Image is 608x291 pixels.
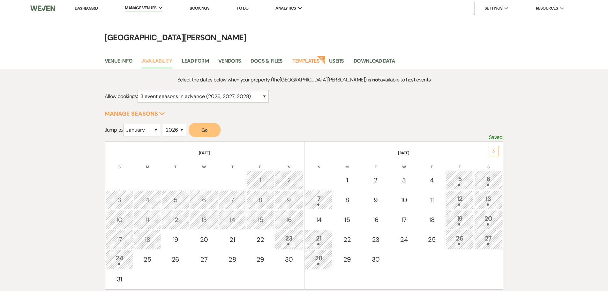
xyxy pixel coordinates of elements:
a: Dashboard [75,5,98,11]
div: 20 [193,235,215,244]
th: T [219,157,246,170]
th: S [106,157,133,170]
th: M [333,157,361,170]
a: To Do [236,5,248,11]
div: 31 [109,274,130,284]
div: 19 [165,235,186,244]
a: Venue Info [105,57,133,69]
div: 29 [337,255,357,264]
a: Download Data [354,57,395,69]
div: 8 [337,195,357,205]
div: 25 [137,255,157,264]
th: T [418,157,445,170]
div: 28 [222,255,242,264]
a: Templates [292,57,319,69]
div: 6 [478,174,499,186]
th: S [275,157,303,170]
a: Vendors [218,57,241,69]
div: 14 [222,215,242,225]
div: 28 [309,253,329,265]
div: 3 [394,175,414,185]
div: 15 [250,215,271,225]
div: 22 [250,235,271,244]
th: W [390,157,417,170]
div: 23 [278,234,300,245]
div: 12 [165,215,186,225]
div: 11 [137,215,157,225]
span: Analytics [275,5,296,11]
a: Users [329,57,344,69]
div: 26 [449,234,470,245]
div: 1 [337,175,357,185]
div: 18 [137,235,157,244]
strong: not [372,76,380,83]
div: 20 [478,214,499,226]
div: 19 [449,214,470,226]
p: Select the dates below when your property (the [GEOGRAPHIC_DATA][PERSON_NAME] ) is available to h... [154,76,454,84]
div: 15 [337,215,357,225]
div: 18 [422,215,442,225]
div: 13 [478,194,499,206]
th: S [305,157,333,170]
div: 21 [309,234,329,245]
th: M [134,157,161,170]
strong: New [317,55,326,64]
th: S [474,157,503,170]
div: 26 [165,255,186,264]
button: Go [189,123,221,137]
div: 2 [365,175,387,185]
div: 27 [193,255,215,264]
div: 14 [309,215,329,225]
div: 24 [109,253,130,265]
th: F [246,157,274,170]
div: 6 [193,195,215,205]
div: 10 [394,195,414,205]
div: 4 [137,195,157,205]
div: 2 [278,175,300,185]
span: Allow bookings: [105,93,138,100]
a: Availability [142,57,172,69]
div: 3 [109,195,130,205]
div: 24 [394,235,414,244]
div: 8 [250,195,271,205]
p: Saved! [489,133,503,142]
th: W [190,157,218,170]
h4: [GEOGRAPHIC_DATA][PERSON_NAME] [74,32,534,43]
th: T [161,157,189,170]
div: 5 [165,195,186,205]
a: Lead Form [182,57,209,69]
div: 27 [478,234,499,245]
button: Manage Seasons [105,111,165,117]
div: 13 [193,215,215,225]
div: 23 [365,235,387,244]
a: Bookings [190,5,209,11]
a: Docs & Files [251,57,282,69]
div: 16 [278,215,300,225]
div: 7 [222,195,242,205]
div: 30 [278,255,300,264]
div: 1 [250,175,271,185]
div: 17 [394,215,414,225]
div: 4 [422,175,442,185]
div: 16 [365,215,387,225]
th: T [362,157,390,170]
div: 11 [422,195,442,205]
div: 25 [422,235,442,244]
div: 21 [222,235,242,244]
th: [DATE] [106,142,303,156]
th: F [446,157,474,170]
div: 9 [278,195,300,205]
div: 30 [365,255,387,264]
div: 9 [365,195,387,205]
span: Jump to: [105,126,123,133]
span: Manage Venues [125,5,156,11]
span: Resources [536,5,558,11]
div: 10 [109,215,130,225]
div: 22 [337,235,357,244]
div: 7 [309,194,329,206]
img: Weven Logo [30,2,55,15]
span: Settings [484,5,503,11]
div: 5 [449,174,470,186]
div: 29 [250,255,271,264]
div: 12 [449,194,470,206]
